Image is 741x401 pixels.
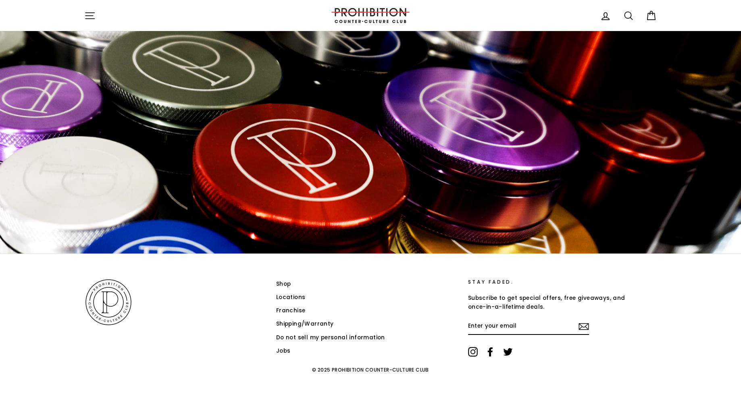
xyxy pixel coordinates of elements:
[330,8,411,23] img: PROHIBITION COUNTER-CULTURE CLUB
[468,278,627,286] p: STAY FADED.
[276,278,291,290] a: Shop
[276,305,306,317] a: Franchise
[276,291,306,303] a: Locations
[84,363,657,376] p: © 2025 PROHIBITION COUNTER-CULTURE CLUB
[468,294,627,312] p: Subscribe to get special offers, free giveaways, and once-in-a-lifetime deals.
[468,318,589,335] input: Enter your email
[276,318,334,330] a: Shipping/Warranty
[84,278,133,326] img: PROHIBITION COUNTER-CULTURE CLUB
[276,345,291,357] a: Jobs
[276,332,385,344] a: Do not sell my personal information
